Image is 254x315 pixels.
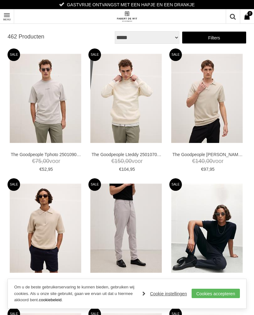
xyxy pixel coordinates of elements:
img: The Goodpeople Bruno 25010500 Broeken en Pantalons [90,184,162,273]
a: Filters [182,31,246,44]
span: voor [172,157,243,165]
span: 104 [121,167,129,172]
a: Cookie instellingen [142,289,187,298]
span: 150 [114,158,124,164]
span: 97 [204,167,209,172]
img: The Goodpeople Lteddy 25010708 Truien [90,54,162,143]
img: Fabert de Wit [116,11,138,22]
span: 95 [130,167,135,172]
a: The Goodpeople Lteddy 25010708 Truien [92,152,162,157]
a: The Goodpeople Tphoto 25010909 T-shirts [11,152,82,157]
span: 95 [48,167,53,172]
p: Om u de beste gebruikerservaring te kunnen bieden, gebruiken wij cookies. Als u onze site gebruik... [14,284,136,303]
span: € [40,167,42,172]
a: Cookies accepteren [192,289,240,298]
span: voor [92,157,162,165]
span: 52 [42,167,47,172]
span: , [47,167,48,172]
span: 00 [125,158,132,164]
span: € [119,167,122,172]
span: € [192,158,195,164]
img: The Goodpeople Pica 25010812 Polo's [10,184,81,273]
span: voor [11,157,82,165]
span: 0 [247,11,252,16]
span: , [41,158,43,164]
img: The Goodpeople Paolo 25010805 Polo's [171,54,243,143]
span: 140 [195,158,205,164]
span: € [32,158,35,164]
img: The Goodpeople Tphoto 25010909 T-shirts [10,54,81,143]
img: The Goodpeople Kash 10000110 T-shirts [171,184,243,273]
a: Fabert de Wit [67,9,187,23]
span: , [124,158,125,164]
a: cookiebeleid [39,297,61,302]
span: 00 [206,158,213,164]
a: The Goodpeople [PERSON_NAME] 25010805 Polo's [172,152,243,157]
span: , [205,158,206,164]
span: 95 [210,167,215,172]
span: € [201,167,204,172]
span: 00 [43,158,49,164]
span: 75 [35,158,41,164]
span: , [209,167,210,172]
span: € [111,158,114,164]
span: , [129,167,130,172]
span: 462 Producten [8,33,44,40]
